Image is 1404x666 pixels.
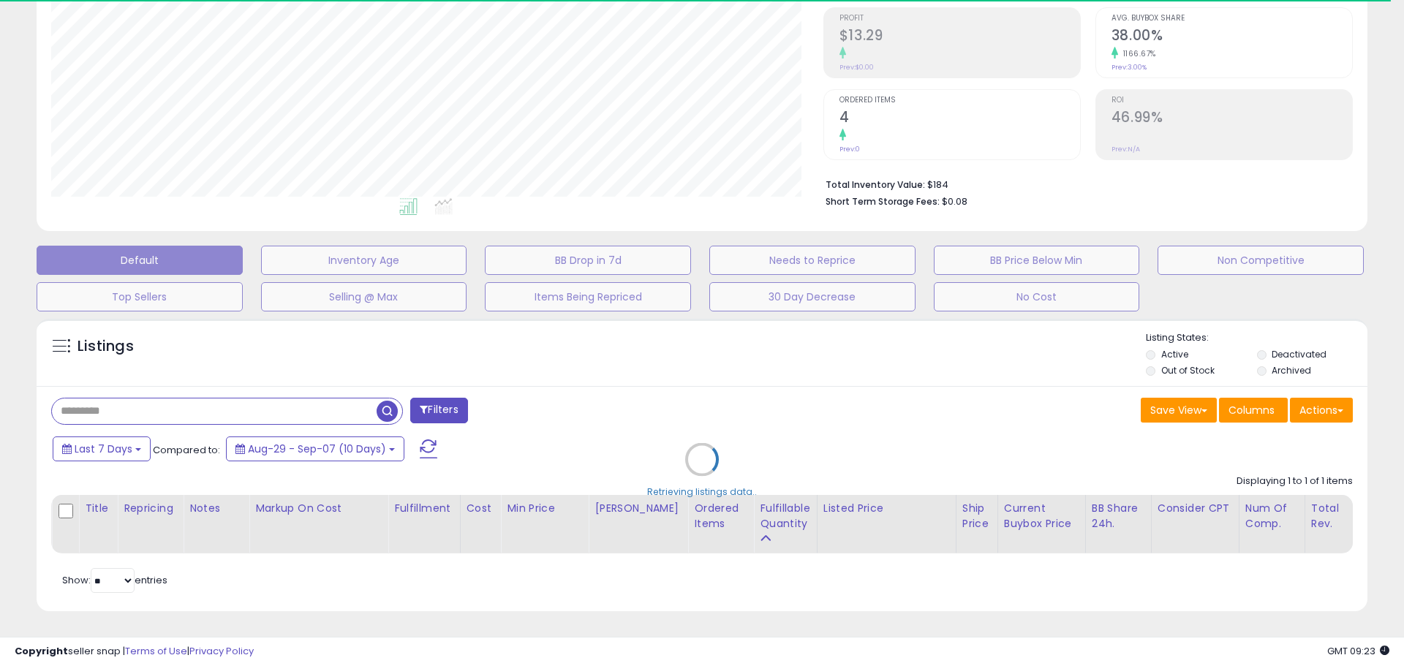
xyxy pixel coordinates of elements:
span: Profit [839,15,1080,23]
b: Short Term Storage Fees: [826,195,940,208]
h2: 46.99% [1111,109,1352,129]
span: ROI [1111,97,1352,105]
small: Prev: 3.00% [1111,63,1147,72]
span: $0.08 [942,194,967,208]
a: Privacy Policy [189,644,254,658]
small: 1166.67% [1118,48,1156,59]
small: Prev: N/A [1111,145,1140,154]
li: $184 [826,175,1342,192]
h2: $13.29 [839,27,1080,47]
a: Terms of Use [125,644,187,658]
div: seller snap | | [15,645,254,659]
div: Retrieving listings data.. [647,485,757,498]
button: Needs to Reprice [709,246,916,275]
h2: 38.00% [1111,27,1352,47]
button: Non Competitive [1158,246,1364,275]
strong: Copyright [15,644,68,658]
h2: 4 [839,109,1080,129]
button: BB Drop in 7d [485,246,691,275]
button: Selling @ Max [261,282,467,311]
button: Top Sellers [37,282,243,311]
b: Total Inventory Value: [826,178,925,191]
span: Ordered Items [839,97,1080,105]
button: Default [37,246,243,275]
small: Prev: $0.00 [839,63,874,72]
button: BB Price Below Min [934,246,1140,275]
button: No Cost [934,282,1140,311]
span: 2025-09-15 09:23 GMT [1327,644,1389,658]
button: Inventory Age [261,246,467,275]
button: 30 Day Decrease [709,282,916,311]
span: Avg. Buybox Share [1111,15,1352,23]
button: Items Being Repriced [485,282,691,311]
small: Prev: 0 [839,145,860,154]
